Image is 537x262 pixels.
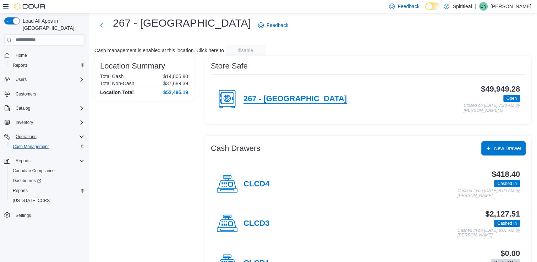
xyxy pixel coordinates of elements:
[7,142,87,152] button: Cash Management
[16,91,36,97] span: Customers
[479,2,488,11] div: Danielle N
[13,211,34,220] a: Settings
[100,73,124,79] h6: Total Cash
[13,104,33,113] button: Catalog
[10,167,84,175] span: Canadian Compliance
[1,89,87,99] button: Customers
[480,2,486,11] span: DN
[7,196,87,206] button: [US_STATE] CCRS
[1,156,87,166] button: Reports
[13,157,84,165] span: Reports
[13,89,84,98] span: Customers
[16,134,37,140] span: Operations
[481,141,526,155] button: New Drawer
[13,178,41,184] span: Dashboards
[10,176,84,185] span: Dashboards
[16,213,31,218] span: Settings
[1,132,87,142] button: Operations
[13,118,84,127] span: Inventory
[16,158,31,164] span: Reports
[13,144,49,149] span: Cash Management
[225,45,265,56] button: disable
[497,180,517,187] span: Cashed In
[211,62,248,70] h3: Store Safe
[16,53,27,58] span: Home
[10,142,84,151] span: Cash Management
[13,168,55,174] span: Canadian Compliance
[491,2,531,11] p: [PERSON_NAME]
[237,47,253,54] span: disable
[243,219,269,228] h4: CLCD3
[113,16,251,30] h1: 267 - [GEOGRAPHIC_DATA]
[100,81,135,86] h6: Total Non-Cash
[7,166,87,176] button: Canadian Compliance
[163,73,188,79] p: $14,805.80
[13,132,39,141] button: Operations
[243,94,347,104] h4: 267 - [GEOGRAPHIC_DATA]
[267,22,288,29] span: Feedback
[475,2,476,11] p: |
[10,196,84,205] span: Washington CCRS
[457,228,520,238] p: Cashed In on [DATE] 8:01 AM by [PERSON_NAME]
[163,89,188,95] h4: $52,495.19
[16,120,33,125] span: Inventory
[494,145,521,152] span: New Drawer
[13,104,84,113] span: Catalog
[1,75,87,84] button: Users
[425,2,440,10] input: Dark Mode
[14,3,46,10] img: Cova
[13,51,84,60] span: Home
[1,118,87,127] button: Inventory
[13,132,84,141] span: Operations
[10,61,84,70] span: Reports
[500,249,520,258] h3: $0.00
[10,196,53,205] a: [US_STATE] CCRS
[13,157,33,165] button: Reports
[10,186,84,195] span: Reports
[1,210,87,220] button: Settings
[464,103,520,113] p: Closed on [DATE] 7:28 AM by [PERSON_NAME] G
[10,142,51,151] a: Cash Management
[13,62,28,68] span: Reports
[211,144,260,153] h3: Cash Drawers
[481,85,520,93] h3: $49,949.28
[7,176,87,186] a: Dashboards
[506,95,517,102] span: Open
[485,210,520,218] h3: $2,127.51
[10,167,57,175] a: Canadian Compliance
[453,2,472,11] p: Spiritleaf
[7,186,87,196] button: Reports
[492,170,520,179] h3: $418.40
[13,188,28,193] span: Reports
[13,51,30,60] a: Home
[100,62,165,70] h3: Location Summary
[100,89,134,95] h4: Location Total
[1,50,87,60] button: Home
[494,220,520,227] span: Cashed In
[10,61,31,70] a: Reports
[255,18,291,32] a: Feedback
[13,211,84,219] span: Settings
[13,198,50,203] span: [US_STATE] CCRS
[4,47,84,239] nav: Complex example
[16,77,27,82] span: Users
[7,60,87,70] button: Reports
[10,186,31,195] a: Reports
[20,17,84,32] span: Load All Apps in [GEOGRAPHIC_DATA]
[94,18,109,32] button: Next
[94,48,224,53] p: Cash management is enabled at this location. Click here to
[457,189,520,198] p: Cashed In on [DATE] 8:05 AM by [PERSON_NAME]
[503,95,520,102] span: Open
[398,3,419,10] span: Feedback
[13,75,29,84] button: Users
[243,180,269,189] h4: CLCD4
[13,90,39,98] a: Customers
[16,105,30,111] span: Catalog
[10,176,44,185] a: Dashboards
[497,220,517,226] span: Cashed In
[1,103,87,113] button: Catalog
[13,75,84,84] span: Users
[13,118,36,127] button: Inventory
[494,180,520,187] span: Cashed In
